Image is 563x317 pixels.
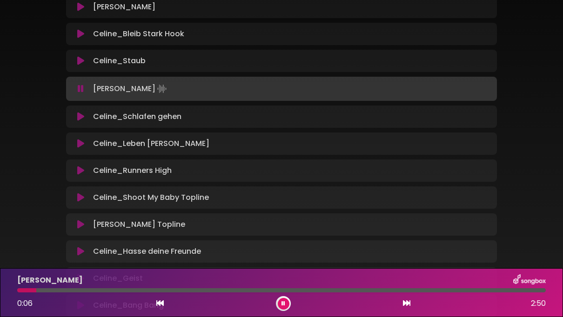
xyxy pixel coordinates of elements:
img: waveform4.gif [155,82,168,95]
p: Celine_Leben [PERSON_NAME] [93,138,209,149]
p: Celine_Shoot My Baby Topline [93,192,209,203]
p: Celine_Runners High [93,165,172,176]
p: [PERSON_NAME] [93,82,168,95]
p: Celine_Hasse deine Freunde [93,246,201,257]
p: Celine_Staub [93,55,146,66]
p: Celine_Schlafen gehen [93,111,181,122]
span: 2:50 [531,298,546,309]
span: 0:06 [17,298,33,309]
p: [PERSON_NAME] Topline [93,219,185,230]
p: Celine_Bleib Stark Hook [93,28,184,40]
p: [PERSON_NAME] [17,275,83,286]
img: songbox-logo-white.png [513,274,546,286]
p: [PERSON_NAME] [93,1,155,13]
